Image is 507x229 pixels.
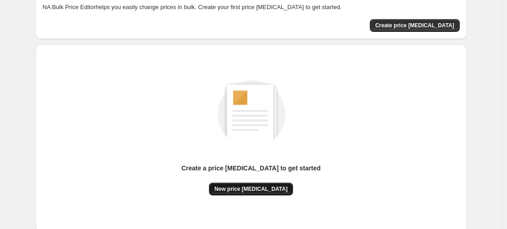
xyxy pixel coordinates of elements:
button: New price [MEDICAL_DATA] [209,183,293,195]
p: Create a price [MEDICAL_DATA] to get started [181,164,321,173]
span: New price [MEDICAL_DATA] [214,185,288,193]
button: Create price change job [370,19,460,32]
p: NA Bulk Price Editor helps you easily change prices in bulk. Create your first price [MEDICAL_DAT... [43,3,460,12]
span: Create price [MEDICAL_DATA] [375,22,454,29]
